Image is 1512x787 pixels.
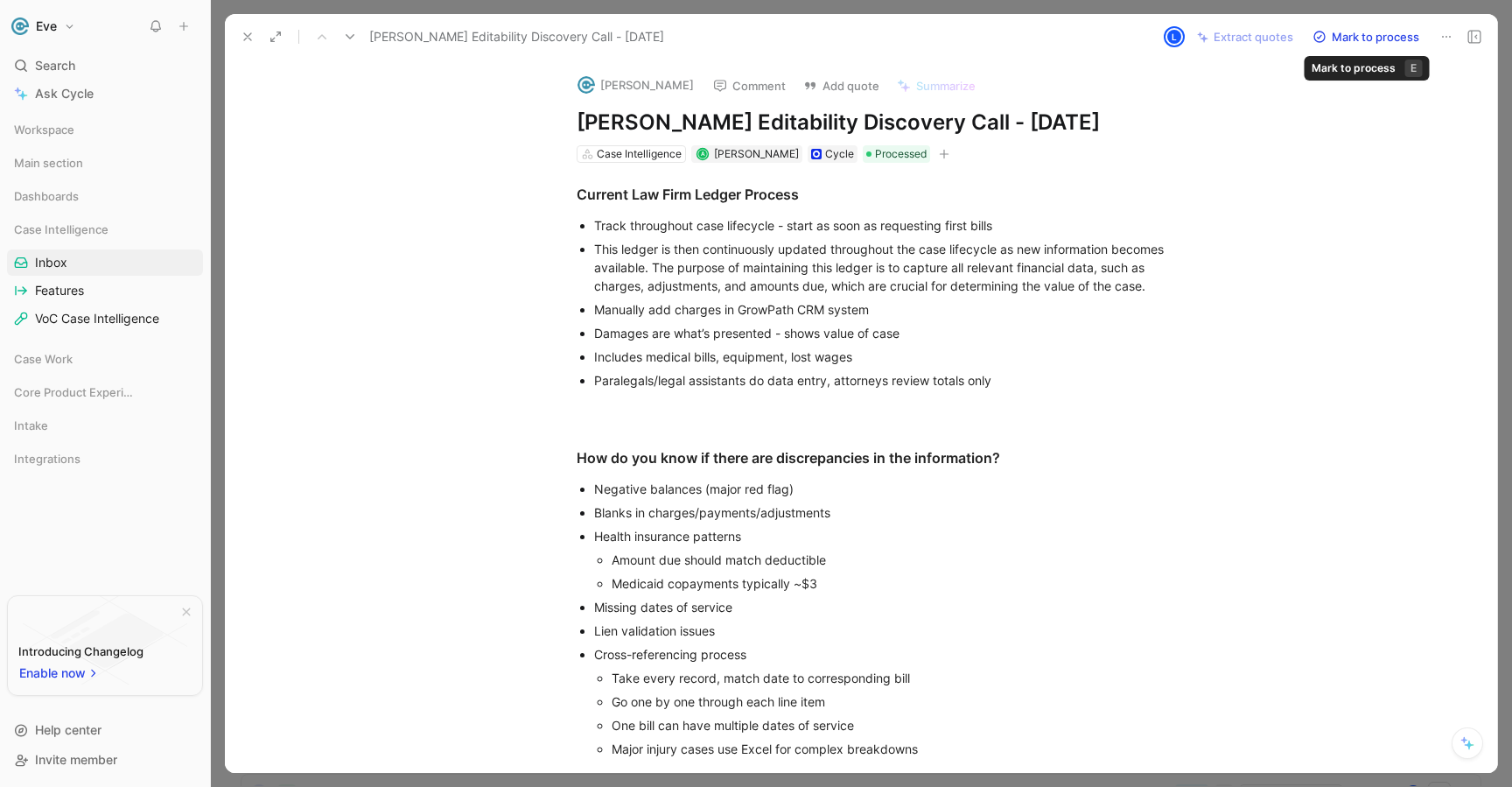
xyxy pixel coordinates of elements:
[1405,60,1423,77] div: E
[7,412,203,439] div: Intake
[7,379,203,405] div: Core Product Experience
[705,74,794,98] button: Comment
[7,278,203,304] a: Features
[594,371,1182,390] div: Paralegals/legal assistants do data entry, attorneys review totals only
[594,503,1182,522] div: Blanks in charges/payments/adjustments
[19,663,87,684] span: Enable now
[7,14,80,39] button: EveEve
[7,717,203,743] div: Help center
[14,187,79,205] span: Dashboards
[23,596,187,685] img: bg-BLZuj68n.svg
[697,150,707,159] div: A
[863,145,930,163] div: Processed
[889,74,983,98] button: Summarize
[597,145,682,163] div: Case Intelligence
[14,450,80,467] span: Integrations
[35,282,84,299] span: Features
[7,249,203,276] a: Inbox
[35,55,75,76] span: Search
[14,121,74,138] span: Workspace
[577,76,595,94] img: logo
[612,574,1182,593] div: Medicaid copayments typically ~$3
[7,53,203,79] div: Search
[1189,25,1301,49] button: Extract quotes
[14,221,108,238] span: Case Intelligence
[594,216,1182,235] div: Track throughout case lifecycle - start as soon as requesting first bills
[35,752,117,767] span: Invite member
[612,740,1182,758] div: Major injury cases use Excel for complex breakdowns
[594,348,1182,366] div: Includes medical bills, equipment, lost wages
[577,109,1182,137] h1: [PERSON_NAME] Editability Discovery Call - [DATE]
[35,83,94,104] span: Ask Cycle
[577,184,1182,205] div: Current Law Firm Ledger Process
[594,598,1182,616] div: Missing dates of service
[594,242,1167,293] span: This ledger is then continuously updated throughout the case lifecycle as new information becomes...
[14,383,134,401] span: Core Product Experience
[7,747,203,773] div: Invite member
[612,692,1182,711] div: Go one by one through each line item
[594,645,1182,664] div: Cross-referencing process
[570,72,702,98] button: logo[PERSON_NAME]
[7,346,203,372] div: Case Work
[11,18,29,35] img: Eve
[7,216,203,242] div: Case Intelligence
[714,147,799,160] span: [PERSON_NAME]
[7,379,203,411] div: Core Product Experience
[7,150,203,181] div: Main section
[795,74,887,98] button: Add quote
[14,417,48,434] span: Intake
[18,641,143,662] div: Introducing Changelog
[18,662,101,685] button: Enable now
[594,324,1182,342] div: Damages are what’s presented - shows value of case
[7,446,203,477] div: Integrations
[7,150,203,176] div: Main section
[594,480,1182,498] div: Negative balances (major red flag)
[7,306,203,332] a: VoC Case Intelligence
[612,551,1182,569] div: Amount due should match deductible
[612,716,1182,734] div: One bill can have multiple dates of service
[14,350,73,368] span: Case Work
[369,26,664,47] span: [PERSON_NAME] Editability Discovery Call - [DATE]
[7,412,203,444] div: Intake
[7,116,203,143] div: Workspace
[594,300,1182,319] div: Manually add charges in GrowPath CRM system
[612,669,1182,687] div: Take every record, match date to corresponding bill
[825,145,854,163] div: Cycle
[1165,28,1183,46] div: L
[7,346,203,377] div: Case Work
[1312,60,1396,77] div: Mark to process
[35,722,101,737] span: Help center
[14,154,83,172] span: Main section
[916,78,976,94] span: Summarize
[35,310,159,327] span: VoC Case Intelligence
[35,254,67,271] span: Inbox
[594,622,1182,640] div: Lien validation issues
[594,527,1182,545] div: Health insurance patterns
[577,447,1182,468] div: How do you know if there are discrepancies in the information?
[7,81,203,107] a: Ask Cycle
[1305,25,1427,49] button: Mark to process
[7,183,203,209] div: Dashboards
[7,216,203,332] div: Case IntelligenceInboxFeaturesVoC Case Intelligence
[7,446,203,472] div: Integrations
[36,18,57,34] h1: Eve
[875,145,927,163] span: Processed
[7,183,203,214] div: Dashboards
